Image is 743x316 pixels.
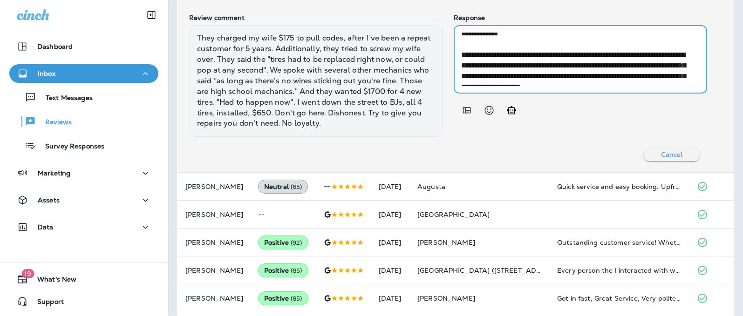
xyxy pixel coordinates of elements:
p: [PERSON_NAME] [185,295,243,302]
td: -- [251,201,316,229]
td: [DATE] [371,201,410,229]
button: Reviews [9,112,158,131]
p: [PERSON_NAME] [185,211,243,218]
span: ( 92 ) [291,239,302,247]
button: Support [9,292,158,311]
span: ( 65 ) [291,183,302,191]
button: Survey Responses [9,136,158,155]
td: [DATE] [371,229,410,256]
span: [PERSON_NAME] [417,238,475,247]
p: [PERSON_NAME] [185,267,243,274]
span: 19 [21,269,34,278]
td: [DATE] [371,173,410,201]
button: Assets [9,191,158,209]
p: Inbox [38,70,55,77]
span: ( 85 ) [291,295,302,303]
td: [DATE] [371,284,410,312]
button: Select an emoji [480,101,498,120]
p: [PERSON_NAME] [185,239,243,246]
p: Dashboard [37,43,73,50]
p: Assets [38,196,60,204]
p: Review comment [189,14,443,21]
span: [GEOGRAPHIC_DATA] [417,210,490,219]
span: What's New [28,276,76,287]
div: They charged my wife $175 to pull codes, after I’ve been a repeat customer for 5 years. Additiona... [189,25,443,137]
p: [PERSON_NAME] [185,183,243,190]
span: ( 85 ) [291,267,302,275]
button: 19What's New [9,270,158,289]
p: Cancel [661,151,683,158]
button: Text Messages [9,87,158,107]
div: Positive [258,235,308,249]
button: Cancel [644,148,700,161]
div: Neutral [258,180,308,194]
p: Text Messages [36,94,93,103]
p: Reviews [36,118,72,127]
div: Positive [258,263,308,277]
p: Survey Responses [36,142,104,151]
p: Marketing [38,169,70,177]
button: Inbox [9,64,158,83]
div: Every person the I interacted with whether on the phone or in person was very friendly and helpfu... [557,266,682,275]
p: Response [454,14,707,21]
span: [PERSON_NAME] [417,294,475,303]
span: Support [28,298,64,309]
span: [GEOGRAPHIC_DATA] ([STREET_ADDRESS]) [417,266,564,275]
button: Dashboard [9,37,158,56]
div: Positive [258,291,308,305]
button: Collapse Sidebar [138,6,164,24]
div: Quick service and easy booking. Upfront pricing. [557,182,682,191]
button: Marketing [9,164,158,182]
p: Data [38,223,54,231]
div: Outstanding customer service! Whether it was answer phones or working with direct customers, the ... [557,238,682,247]
span: Augusta [417,182,445,191]
div: Got in fast, Great Service, Very polite salesmen. [557,294,682,303]
td: [DATE] [371,256,410,284]
button: Add in a premade template [457,101,476,120]
button: Data [9,218,158,236]
button: Generate AI response [502,101,521,120]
